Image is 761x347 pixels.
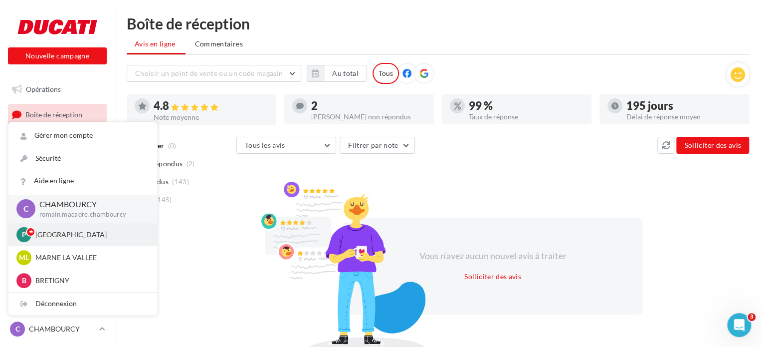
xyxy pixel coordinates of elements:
div: 195 jours [626,100,741,111]
a: Aide en ligne [8,170,157,192]
a: Contacts [6,204,109,225]
div: Déconnexion [8,293,157,315]
iframe: Intercom live chat [727,313,751,337]
p: CHAMBOURCY [39,199,141,210]
div: Délai de réponse moyen [626,113,741,120]
span: P [22,230,26,240]
span: C [15,324,20,334]
a: Boîte de réception [6,104,109,125]
span: B [22,276,26,286]
div: 4.8 [154,100,268,112]
span: Choisir un point de vente ou un code magasin [135,69,283,77]
a: Visibilité en ligne [6,129,109,150]
span: Non répondus [136,159,183,169]
button: Au total [307,65,367,82]
span: 3 [748,313,756,321]
button: Solliciter des avis [460,271,525,283]
span: (2) [187,160,195,168]
span: (145) [155,196,172,204]
p: CHAMBOURCY [29,324,95,334]
p: romain.macadre.chambourcy [39,210,141,219]
div: Taux de réponse [469,113,583,120]
span: Commentaires [195,39,243,49]
p: MARNE LA VALLEE [35,253,145,263]
a: Sollicitation d'avis [6,154,109,175]
a: Médiathèque [6,229,109,250]
span: ML [19,253,29,263]
div: Boîte de réception [127,16,749,31]
button: Nouvelle campagne [8,47,107,64]
span: Boîte de réception [25,110,82,118]
button: Solliciter des avis [676,137,749,154]
button: Filtrer par note [340,137,415,154]
button: Choisir un point de vente ou un code magasin [127,65,301,82]
span: Opérations [26,85,61,93]
span: C [23,203,29,215]
a: Sécurité [8,147,157,170]
div: Note moyenne [154,114,268,121]
a: C CHAMBOURCY [8,320,107,339]
span: (143) [172,178,189,186]
span: Tous les avis [245,141,285,149]
button: Au total [324,65,367,82]
div: Vous n'avez aucun nouvel avis à traiter [407,250,578,263]
div: [PERSON_NAME] non répondus [311,113,426,120]
a: Campagnes [6,179,109,200]
p: BRETIGNY [35,276,145,286]
p: [GEOGRAPHIC_DATA] [35,230,145,240]
a: Calendrier [6,254,109,275]
a: Gérer mon compte [8,124,157,147]
div: 2 [311,100,426,111]
a: Opérations [6,79,109,100]
div: Tous [373,63,399,84]
div: 99 % [469,100,583,111]
button: Tous les avis [236,137,336,154]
